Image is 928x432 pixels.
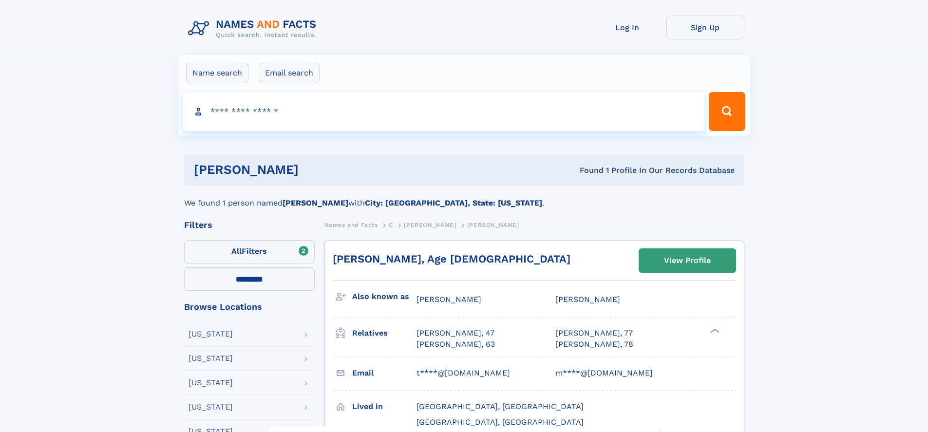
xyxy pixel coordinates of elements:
[231,246,242,256] span: All
[184,186,744,209] div: We found 1 person named with .
[588,16,666,39] a: Log In
[404,222,456,228] span: [PERSON_NAME]
[189,403,233,411] div: [US_STATE]
[283,198,348,207] b: [PERSON_NAME]
[555,328,633,338] a: [PERSON_NAME], 77
[365,198,542,207] b: City: [GEOGRAPHIC_DATA], State: [US_STATE]
[417,295,481,304] span: [PERSON_NAME]
[183,92,705,131] input: search input
[189,330,233,338] div: [US_STATE]
[709,92,745,131] button: Search Button
[417,417,584,427] span: [GEOGRAPHIC_DATA], [GEOGRAPHIC_DATA]
[404,219,456,231] a: [PERSON_NAME]
[417,328,494,338] a: [PERSON_NAME], 47
[259,63,320,83] label: Email search
[189,379,233,387] div: [US_STATE]
[439,165,735,176] div: Found 1 Profile In Our Records Database
[184,221,315,229] div: Filters
[555,295,620,304] span: [PERSON_NAME]
[352,288,417,305] h3: Also known as
[184,16,324,42] img: Logo Names and Facts
[184,302,315,311] div: Browse Locations
[467,222,519,228] span: [PERSON_NAME]
[639,249,736,272] a: View Profile
[555,339,633,350] a: [PERSON_NAME], 78
[708,328,720,334] div: ❯
[666,16,744,39] a: Sign Up
[184,240,315,263] label: Filters
[389,219,393,231] a: C
[389,222,393,228] span: C
[186,63,248,83] label: Name search
[189,355,233,362] div: [US_STATE]
[352,398,417,415] h3: Lived in
[417,339,495,350] a: [PERSON_NAME], 63
[324,219,378,231] a: Names and Facts
[664,249,711,272] div: View Profile
[333,253,570,265] a: [PERSON_NAME], Age [DEMOGRAPHIC_DATA]
[194,164,439,176] h1: [PERSON_NAME]
[417,402,584,411] span: [GEOGRAPHIC_DATA], [GEOGRAPHIC_DATA]
[352,325,417,341] h3: Relatives
[352,365,417,381] h3: Email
